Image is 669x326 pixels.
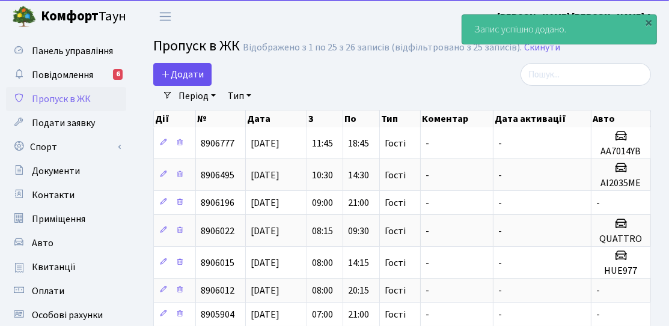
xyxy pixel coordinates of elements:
span: Гості [385,258,406,268]
span: Приміщення [32,213,85,226]
h5: АІ2035МЕ [596,178,646,189]
span: Гості [385,310,406,319]
span: Повідомлення [32,68,93,82]
span: [DATE] [251,284,280,297]
span: 10:30 [312,169,333,182]
a: Період [174,86,221,106]
input: Пошук... [521,63,651,86]
span: 09:30 [348,225,369,238]
span: - [498,256,502,270]
span: [DATE] [251,256,280,270]
div: Запис успішно додано. [462,15,656,44]
span: 18:45 [348,137,369,150]
h5: HUE977 [596,265,646,277]
button: Переключити навігацію [150,7,180,26]
b: Комфорт [41,7,99,26]
span: - [426,308,429,321]
a: Подати заявку [6,111,126,135]
span: 14:15 [348,256,369,270]
span: - [596,196,600,210]
span: 20:15 [348,284,369,297]
span: 08:15 [312,225,333,238]
span: Гості [385,139,406,148]
a: Додати [153,63,212,86]
span: 8905904 [201,308,234,321]
th: Дії [154,110,196,127]
span: - [426,137,429,150]
span: Таун [41,7,126,27]
a: Квитанції [6,255,126,279]
a: Скинути [524,42,560,53]
span: 8906015 [201,256,234,270]
span: - [498,308,502,321]
span: Гості [385,171,406,180]
span: - [498,284,502,297]
span: 8906012 [201,284,234,297]
span: - [498,137,502,150]
a: Приміщення [6,207,126,231]
th: Тип [380,110,421,127]
span: Авто [32,237,53,250]
span: [DATE] [251,169,280,182]
span: Контакти [32,189,75,202]
img: logo.png [12,5,36,29]
a: Пропуск в ЖК [6,87,126,111]
th: № [196,110,246,127]
span: Додати [161,68,204,81]
th: По [343,110,379,127]
div: Відображено з 1 по 25 з 26 записів (відфільтровано з 25 записів). [243,42,522,53]
span: - [426,284,429,297]
a: Документи [6,159,126,183]
div: × [643,16,655,28]
th: Авто [591,110,651,127]
th: Коментар [421,110,493,127]
span: 21:00 [348,196,369,210]
span: 08:00 [312,256,333,270]
span: 8906022 [201,225,234,238]
span: Гості [385,198,406,208]
span: Оплати [32,285,64,298]
div: 6 [113,69,123,80]
a: Тип [223,86,256,106]
span: - [426,196,429,210]
a: Повідомлення6 [6,63,126,87]
span: - [596,284,600,297]
span: Гості [385,286,406,295]
a: Авто [6,231,126,255]
span: [DATE] [251,196,280,210]
span: - [596,308,600,321]
span: Пропуск в ЖК [153,35,240,56]
span: Панель управління [32,44,113,58]
span: Пропуск в ЖК [32,92,91,106]
h5: АА7014YB [596,146,646,157]
span: [DATE] [251,225,280,238]
a: [PERSON_NAME] [PERSON_NAME] А. [497,10,655,24]
a: Панель управління [6,39,126,63]
span: - [426,169,429,182]
a: Оплати [6,279,126,303]
th: Дата [246,110,307,127]
span: Гості [385,226,406,236]
span: Документи [32,165,80,178]
a: Контакти [6,183,126,207]
span: 8906495 [201,169,234,182]
span: - [498,169,502,182]
b: [PERSON_NAME] [PERSON_NAME] А. [497,10,655,23]
span: - [426,225,429,238]
th: З [307,110,343,127]
span: [DATE] [251,308,280,321]
span: 14:30 [348,169,369,182]
span: Квитанції [32,261,76,274]
span: 21:00 [348,308,369,321]
span: Подати заявку [32,116,95,130]
a: Спорт [6,135,126,159]
span: Особові рахунки [32,309,103,322]
span: 07:00 [312,308,333,321]
span: 09:00 [312,196,333,210]
th: Дата активації [493,110,591,127]
span: 08:00 [312,284,333,297]
span: - [426,256,429,270]
span: - [498,225,502,238]
span: 8906196 [201,196,234,210]
h5: QUATTRO [596,234,646,245]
